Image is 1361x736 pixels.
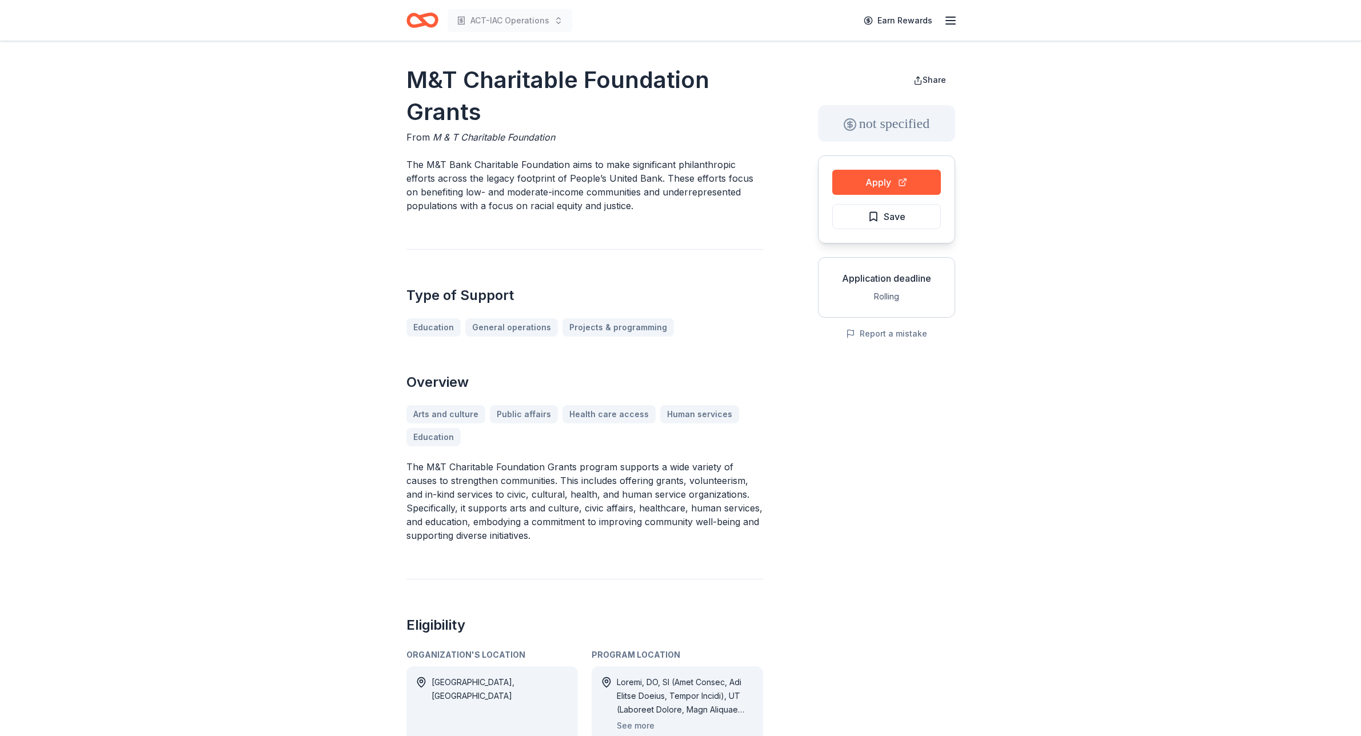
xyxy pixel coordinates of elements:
h2: Eligibility [406,616,763,634]
span: M & T Charitable Foundation [433,131,555,143]
div: Rolling [828,290,945,303]
div: From [406,130,763,144]
button: Save [832,204,941,229]
div: Application deadline [828,271,945,285]
p: The M&T Charitable Foundation Grants program supports a wide variety of causes to strengthen comm... [406,460,763,542]
a: Earn Rewards [857,10,939,31]
div: Loremi, DO, SI (Amet Consec, Adi Elitse Doeius, Tempor Incidi), UT (Laboreet Dolore, Magn Aliquae... [617,675,754,717]
h2: Overview [406,373,763,391]
div: Program Location [592,648,763,662]
span: Share [923,75,946,85]
div: [GEOGRAPHIC_DATA], [GEOGRAPHIC_DATA] [432,675,569,733]
span: Save [884,209,905,224]
button: ACT-IAC Operations [448,9,572,32]
div: not specified [818,105,955,142]
a: Projects & programming [562,318,674,337]
div: Organization's Location [406,648,578,662]
a: Education [406,318,461,337]
button: Share [904,69,955,91]
a: Home [406,7,438,34]
p: The M&T Bank Charitable Foundation aims to make significant philanthropic efforts across the lega... [406,158,763,213]
button: Apply [832,170,941,195]
a: General operations [465,318,558,337]
h1: M&T Charitable Foundation Grants [406,64,763,128]
h2: Type of Support [406,286,763,305]
span: ACT-IAC Operations [470,14,549,27]
button: See more [617,719,654,733]
button: Report a mistake [846,327,927,341]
